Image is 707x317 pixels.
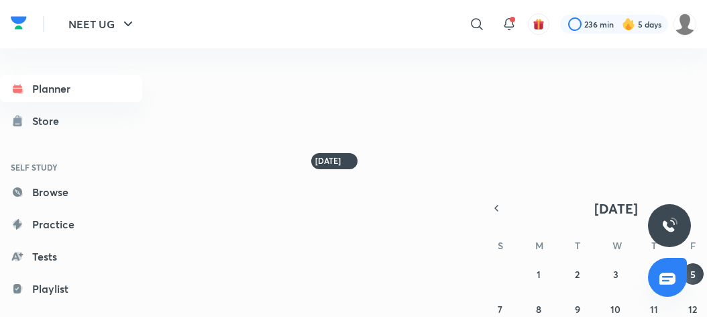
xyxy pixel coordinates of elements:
[682,263,704,285] button: September 5, 2025
[575,303,580,316] abbr: September 9, 2025
[498,239,503,252] abbr: Sunday
[690,239,696,252] abbr: Friday
[673,13,696,36] img: Nishi raghuwanshi
[315,156,341,167] h6: [DATE]
[690,268,696,281] abbr: September 5, 2025
[575,239,580,252] abbr: Tuesday
[650,303,658,316] abbr: September 11, 2025
[537,268,541,281] abbr: September 1, 2025
[535,239,543,252] abbr: Monday
[11,13,27,33] img: Company Logo
[567,263,588,285] button: September 2, 2025
[643,263,665,285] button: September 4, 2025
[498,303,502,316] abbr: September 7, 2025
[688,303,697,316] abbr: September 12, 2025
[32,113,67,129] div: Store
[11,13,27,36] a: Company Logo
[533,18,545,30] img: avatar
[528,263,549,285] button: September 1, 2025
[622,17,635,31] img: streak
[613,268,618,281] abbr: September 3, 2025
[528,13,549,35] button: avatar
[612,239,622,252] abbr: Wednesday
[575,268,580,281] abbr: September 2, 2025
[661,218,677,234] img: ttu
[610,303,620,316] abbr: September 10, 2025
[594,199,638,218] span: [DATE]
[536,303,541,316] abbr: September 8, 2025
[605,263,627,285] button: September 3, 2025
[60,11,144,38] button: NEET UG
[651,239,657,252] abbr: Thursday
